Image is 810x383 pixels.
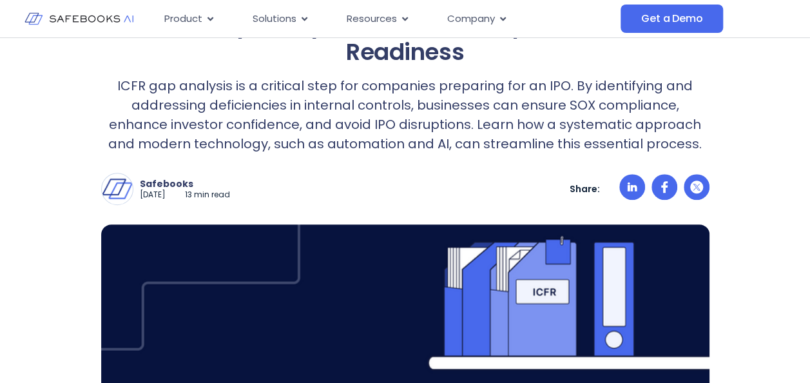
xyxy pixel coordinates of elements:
span: Get a Demo [641,12,702,25]
span: Resources [347,12,397,26]
a: Get a Demo [621,5,723,33]
nav: Menu [154,6,621,32]
span: Solutions [253,12,296,26]
p: 13 min read [185,190,230,201]
h1: ICFR Gap Analysis: A Critical Step Toward IPO Readiness [101,12,709,66]
span: Company [447,12,495,26]
span: Product [164,12,202,26]
p: Share: [570,183,600,195]
p: [DATE] [140,190,166,201]
p: ICFR gap analysis is a critical step for companies preparing for an IPO. By identifying and addre... [101,76,709,153]
img: Safebooks [102,173,133,204]
div: Menu Toggle [154,6,621,32]
p: Safebooks [140,178,230,190]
